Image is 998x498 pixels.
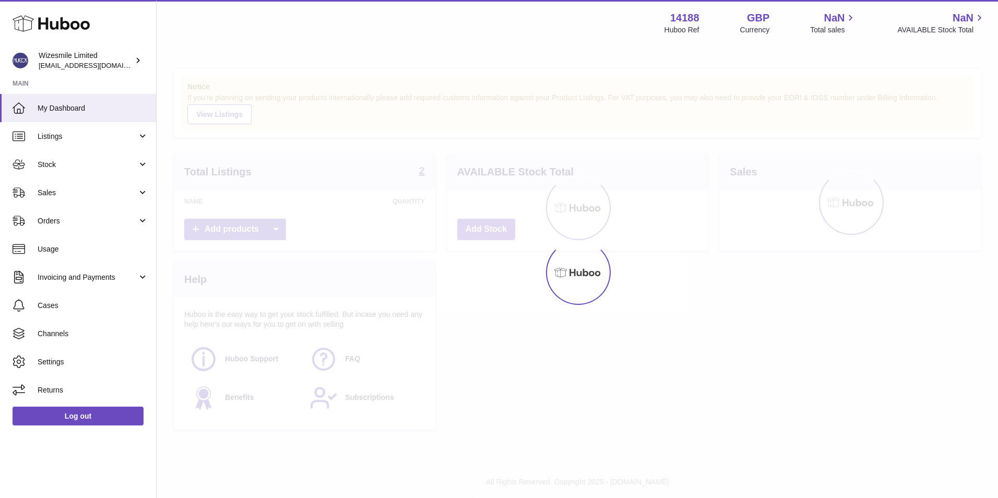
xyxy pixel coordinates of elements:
[38,188,137,198] span: Sales
[38,216,137,226] span: Orders
[38,244,148,254] span: Usage
[810,11,857,35] a: NaN Total sales
[824,11,845,25] span: NaN
[38,301,148,311] span: Cases
[38,103,148,113] span: My Dashboard
[38,132,137,141] span: Listings
[664,25,699,35] div: Huboo Ref
[810,25,857,35] span: Total sales
[38,329,148,339] span: Channels
[39,61,153,69] span: [EMAIL_ADDRESS][DOMAIN_NAME]
[38,385,148,395] span: Returns
[953,11,973,25] span: NaN
[38,357,148,367] span: Settings
[39,51,133,70] div: Wizesmile Limited
[38,272,137,282] span: Invoicing and Payments
[13,407,144,425] a: Log out
[38,160,137,170] span: Stock
[670,11,699,25] strong: 14188
[747,11,769,25] strong: GBP
[740,25,770,35] div: Currency
[897,11,985,35] a: NaN AVAILABLE Stock Total
[13,53,28,68] img: internalAdmin-14188@internal.huboo.com
[897,25,985,35] span: AVAILABLE Stock Total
